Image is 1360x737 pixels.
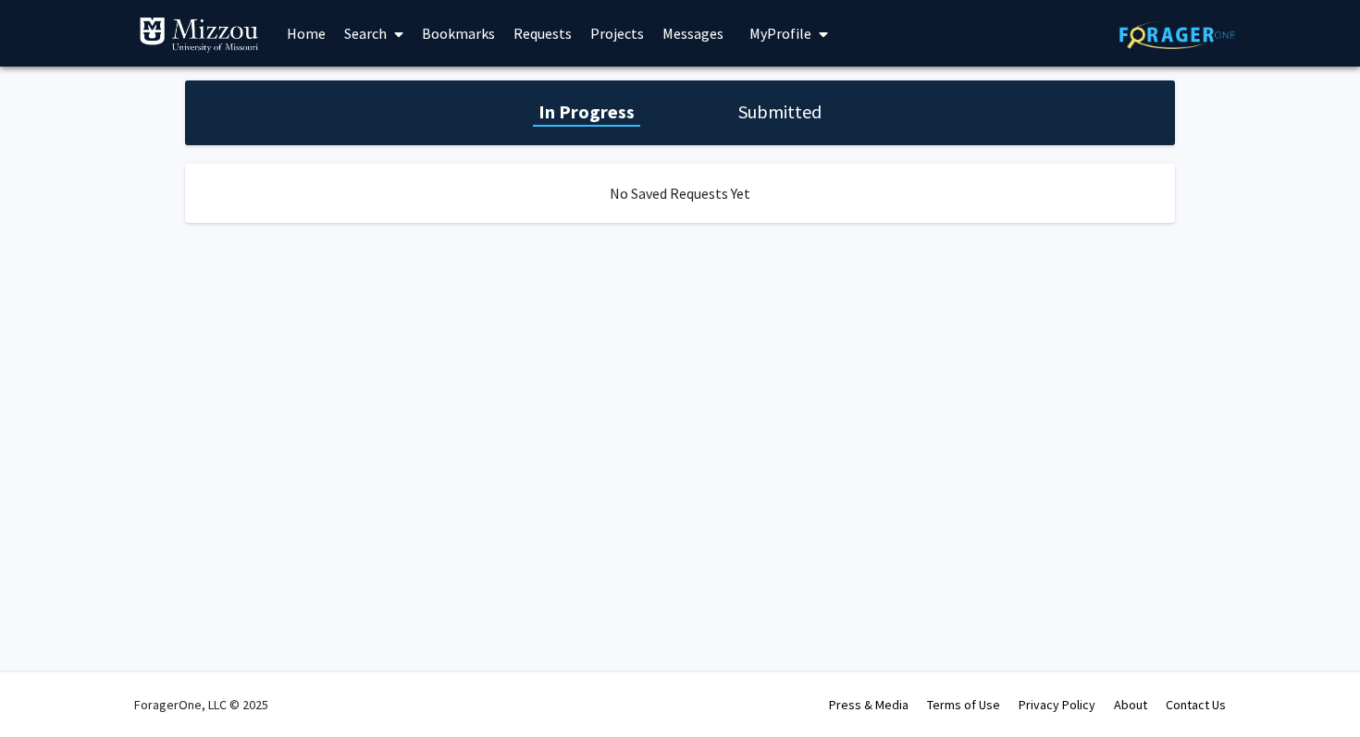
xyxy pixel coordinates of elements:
[1119,20,1235,49] img: ForagerOne Logo
[185,164,1175,223] div: No Saved Requests Yet
[829,696,909,713] a: Press & Media
[134,672,268,737] div: ForagerOne, LLC © 2025
[1166,696,1226,713] a: Contact Us
[278,1,335,66] a: Home
[733,99,827,125] h1: Submitted
[413,1,504,66] a: Bookmarks
[653,1,733,66] a: Messages
[749,24,811,43] span: My Profile
[927,696,1000,713] a: Terms of Use
[139,17,259,54] img: University of Missouri Logo
[335,1,413,66] a: Search
[1019,696,1095,713] a: Privacy Policy
[1114,696,1147,713] a: About
[504,1,581,66] a: Requests
[581,1,653,66] a: Projects
[14,654,79,723] iframe: Chat
[533,99,640,125] h1: In Progress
